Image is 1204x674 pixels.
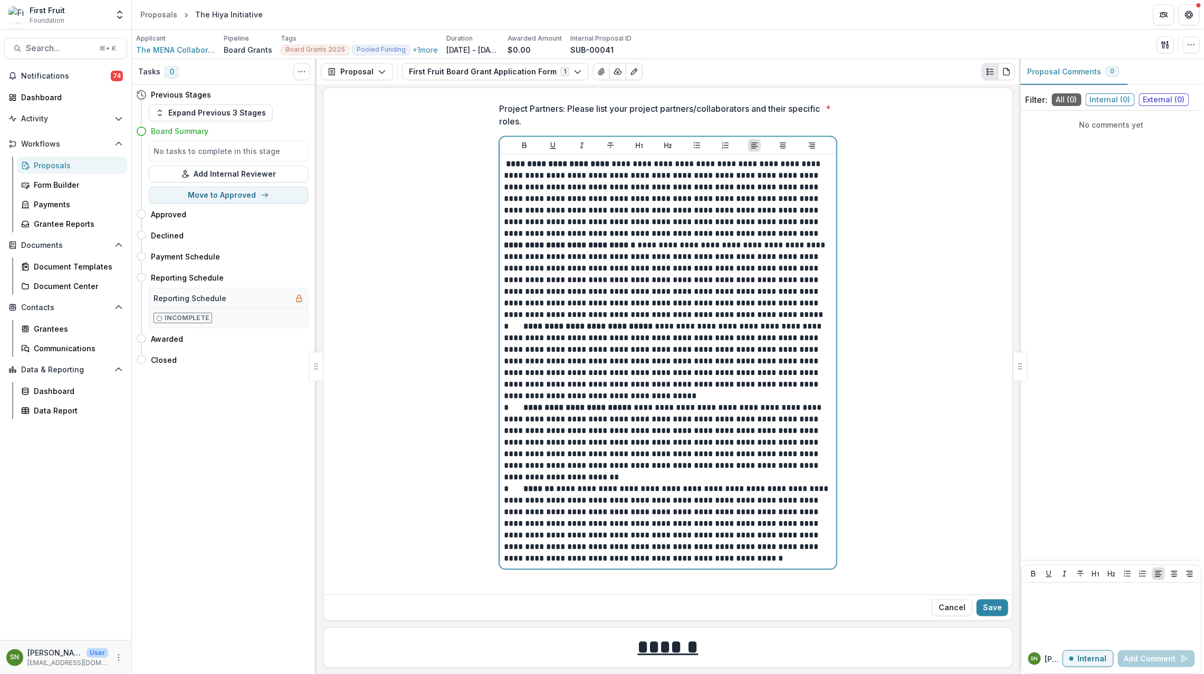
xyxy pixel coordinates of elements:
[1045,653,1063,665] p: [PERSON_NAME]
[17,320,127,338] a: Grantees
[1090,567,1102,580] button: Heading 1
[691,139,703,152] button: Bullet List
[1105,567,1118,580] button: Heading 2
[21,114,110,123] span: Activity
[17,258,127,275] a: Document Templates
[195,9,263,20] div: The Hiya Initiative
[34,386,119,397] div: Dashboard
[4,237,127,254] button: Open Documents
[1074,567,1087,580] button: Strike
[402,63,589,80] button: First Fruit Board Grant Application Form1
[17,340,127,357] a: Communications
[151,209,186,220] h4: Approved
[1179,4,1200,25] button: Get Help
[977,600,1008,617] button: Save
[151,230,184,241] h4: Declined
[604,139,617,152] button: Strike
[21,303,110,312] span: Contacts
[34,218,119,229] div: Grantee Reports
[136,44,215,55] a: The MENA Collaborative
[17,382,127,400] a: Dashboard
[1026,119,1198,130] p: No comments yet
[87,648,108,658] p: User
[547,139,559,152] button: Underline
[4,38,127,59] button: Search...
[777,139,789,152] button: Align Center
[17,196,127,213] a: Payments
[224,34,249,43] p: Pipeline
[499,103,821,128] p: Project Partners: Please list your project partners/collaborators and their specific roles.
[34,323,119,334] div: Grantees
[224,44,272,55] p: Board Grants
[151,251,220,262] h4: Payment Schedule
[154,293,226,304] h5: Reporting Schedule
[165,313,209,323] p: Incomplete
[140,9,177,20] div: Proposals
[17,176,127,194] a: Form Builder
[1121,567,1134,580] button: Bullet List
[1019,59,1128,85] button: Proposal Comments
[149,187,308,204] button: Move to Approved
[281,34,297,43] p: Tags
[1058,567,1071,580] button: Italicize
[34,261,119,272] div: Document Templates
[1086,93,1135,106] span: Internal ( 0 )
[1139,93,1189,106] span: External ( 0 )
[34,281,119,292] div: Document Center
[1168,567,1181,580] button: Align Center
[4,68,127,84] button: Notifications74
[576,139,588,152] button: Italicize
[138,68,160,76] h3: Tasks
[1052,93,1082,106] span: All ( 0 )
[154,146,303,157] h5: No tasks to complete in this stage
[4,136,127,152] button: Open Workflows
[21,72,111,81] span: Notifications
[17,215,127,233] a: Grantee Reports
[8,6,25,23] img: First Fruit
[413,44,438,55] button: +1more
[1078,654,1107,663] p: Internal
[1153,4,1174,25] button: Partners
[4,361,127,378] button: Open Data & Reporting
[34,199,119,210] div: Payments
[321,63,393,80] button: Proposal
[806,139,818,152] button: Align Right
[34,405,119,416] div: Data Report
[285,46,345,53] span: Board Grants 2025
[593,63,610,80] button: View Attached Files
[17,157,127,174] a: Proposals
[748,139,761,152] button: Align Left
[136,7,181,22] a: Proposals
[136,7,267,22] nav: breadcrumb
[136,34,166,43] p: Applicant
[17,277,127,295] a: Document Center
[1111,68,1115,75] span: 0
[165,66,179,79] span: 0
[1026,93,1048,106] p: Filter:
[149,166,308,182] button: Add Internal Reviewer
[4,110,127,127] button: Open Activity
[1152,567,1165,580] button: Align Left
[149,104,273,121] button: Expand Previous 3 Stages
[357,46,406,53] span: Pooled Funding
[518,139,531,152] button: Bold
[293,63,310,80] button: Toggle View Cancelled Tasks
[30,16,64,25] span: Foundation
[27,658,108,668] p: [EMAIL_ADDRESS][DOMAIN_NAME]
[570,34,632,43] p: Internal Proposal ID
[112,651,125,664] button: More
[11,654,20,661] div: Sofia Njoroge
[508,44,531,55] p: $0.00
[446,34,473,43] p: Duration
[932,600,972,617] button: Close
[1136,567,1149,580] button: Ordered List
[151,89,211,100] h4: Previous Stages
[4,89,127,106] a: Dashboard
[21,241,110,250] span: Documents
[21,140,110,149] span: Workflows
[30,5,65,16] div: First Fruit
[1031,656,1038,661] div: Sofia Njoroge
[4,299,127,316] button: Open Contacts
[151,126,208,137] h4: Board Summary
